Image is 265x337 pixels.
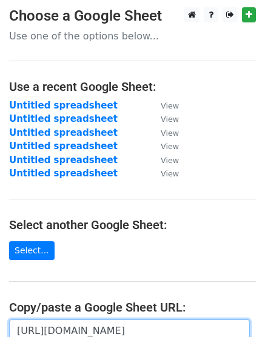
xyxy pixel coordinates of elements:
[161,115,179,124] small: View
[149,141,179,152] a: View
[9,218,256,232] h4: Select another Google Sheet:
[149,100,179,111] a: View
[9,7,256,25] h3: Choose a Google Sheet
[9,155,118,165] a: Untitled spreadsheet
[9,30,256,42] p: Use one of the options below...
[9,141,118,152] a: Untitled spreadsheet
[9,168,118,179] a: Untitled spreadsheet
[149,113,179,124] a: View
[161,142,179,151] small: View
[161,101,179,110] small: View
[161,128,179,138] small: View
[9,241,55,260] a: Select...
[9,100,118,111] a: Untitled spreadsheet
[149,127,179,138] a: View
[9,113,118,124] a: Untitled spreadsheet
[204,279,265,337] iframe: Chat Widget
[9,79,256,94] h4: Use a recent Google Sheet:
[9,300,256,315] h4: Copy/paste a Google Sheet URL:
[149,155,179,165] a: View
[161,169,179,178] small: View
[9,127,118,138] a: Untitled spreadsheet
[161,156,179,165] small: View
[149,168,179,179] a: View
